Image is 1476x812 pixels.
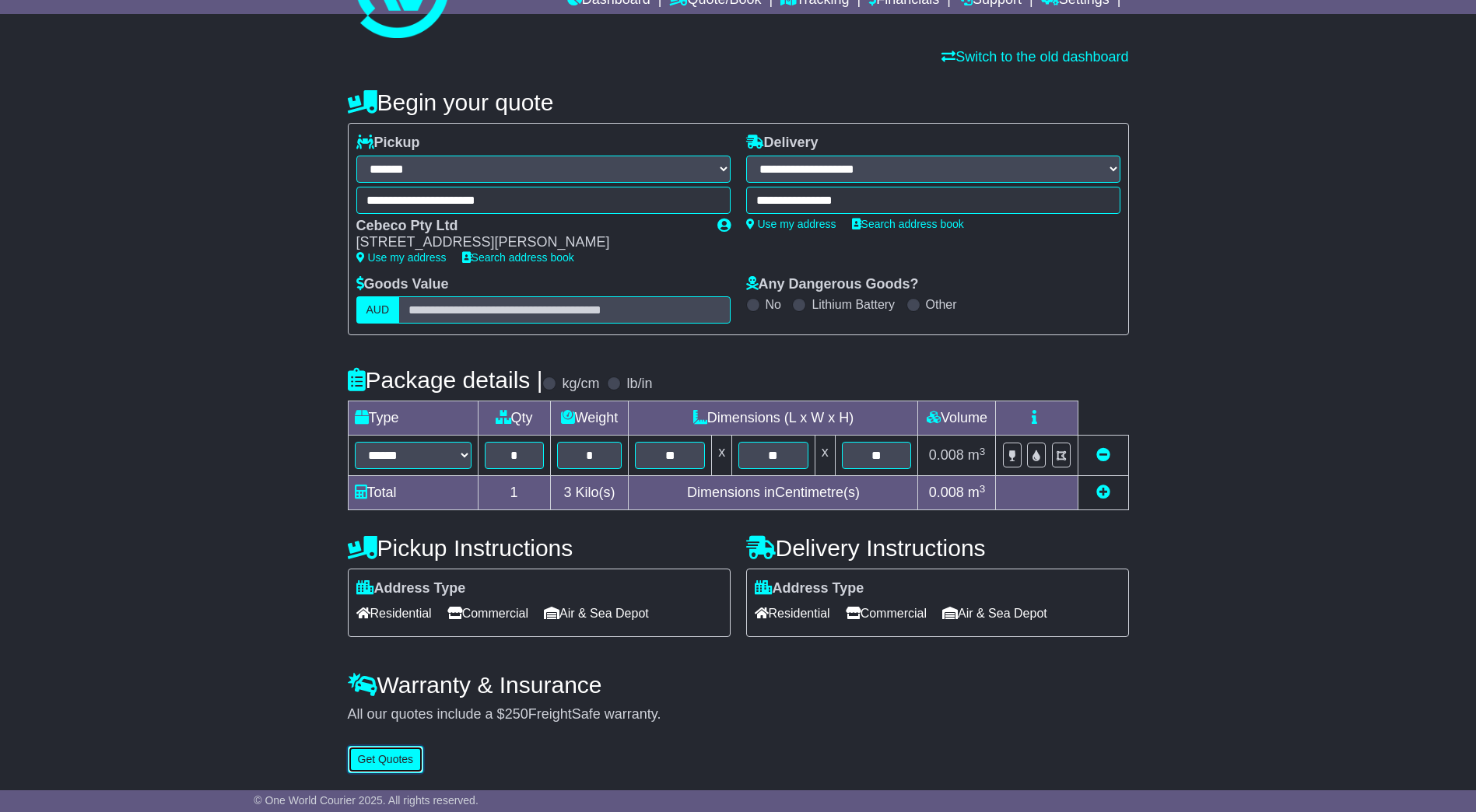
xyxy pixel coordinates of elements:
[348,367,543,393] h4: Package details |
[755,580,864,597] label: Address Type
[815,436,835,476] td: x
[356,251,447,264] a: Use my address
[562,376,599,393] label: kg/cm
[626,376,652,393] label: lb/in
[544,601,649,625] span: Air & Sea Depot
[462,251,574,264] a: Search address book
[356,296,400,324] label: AUD
[348,401,478,436] td: Type
[254,794,479,807] span: © One World Courier 2025. All rights reserved.
[348,535,731,561] h4: Pickup Instructions
[766,297,781,312] label: No
[846,601,927,625] span: Commercial
[356,580,466,597] label: Address Type
[1096,447,1110,463] a: Remove this item
[629,401,918,436] td: Dimensions (L x W x H)
[852,218,964,230] a: Search address book
[478,476,550,510] td: 1
[356,135,420,152] label: Pickup
[746,135,819,152] label: Delivery
[712,436,732,476] td: x
[348,706,1129,723] div: All our quotes include a $ FreightSafe warranty.
[755,601,830,625] span: Residential
[563,485,571,500] span: 3
[478,401,550,436] td: Qty
[550,401,629,436] td: Weight
[348,746,424,773] button: Get Quotes
[550,476,629,510] td: Kilo(s)
[356,601,432,625] span: Residential
[968,447,986,463] span: m
[348,476,478,510] td: Total
[746,276,919,293] label: Any Dangerous Goods?
[968,485,986,500] span: m
[918,401,996,436] td: Volume
[348,89,1129,115] h4: Begin your quote
[356,234,702,251] div: [STREET_ADDRESS][PERSON_NAME]
[812,297,895,312] label: Lithium Battery
[1096,485,1110,500] a: Add new item
[746,218,836,230] a: Use my address
[942,601,1047,625] span: Air & Sea Depot
[929,447,964,463] span: 0.008
[929,485,964,500] span: 0.008
[980,483,986,495] sup: 3
[356,276,449,293] label: Goods Value
[980,446,986,457] sup: 3
[505,706,528,722] span: 250
[356,218,702,235] div: Cebeco Pty Ltd
[746,535,1129,561] h4: Delivery Instructions
[926,297,957,312] label: Other
[941,49,1128,65] a: Switch to the old dashboard
[629,476,918,510] td: Dimensions in Centimetre(s)
[348,672,1129,698] h4: Warranty & Insurance
[447,601,528,625] span: Commercial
